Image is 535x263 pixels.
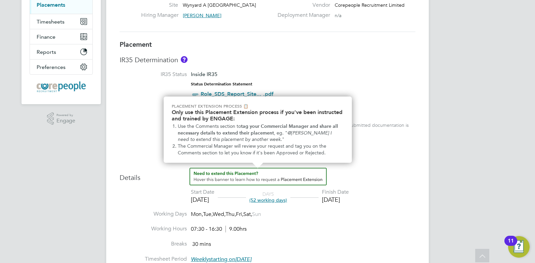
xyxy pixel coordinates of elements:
span: Use the Comments section to [178,123,241,129]
label: Working Days [120,211,187,218]
span: Corepeople Recruitment Limited [335,2,405,8]
span: Reports [37,49,56,55]
span: Tue, [203,211,213,218]
span: Inside IR35 [191,71,217,77]
span: (52 working days) [249,197,287,203]
strong: Status Determination Statement [191,82,252,86]
button: Open Resource Center, 11 new notifications [508,236,530,258]
span: 30 mins [192,241,211,248]
label: IR35 Status [120,71,187,78]
a: Placements [37,2,65,8]
span: [PERSON_NAME] [183,12,221,18]
span: starting on [191,256,251,263]
button: About IR35 [181,56,188,63]
div: DAYS [246,191,290,203]
a: Go to home page [30,81,93,92]
span: Engage [56,118,75,124]
img: corepeople-logo-retina.png [37,81,86,92]
h3: Details [120,168,415,182]
div: [DATE] [191,196,214,203]
span: Powered by [56,112,75,118]
em: [DATE] [235,256,251,263]
span: " [282,137,284,142]
span: Preferences [37,64,66,70]
span: Mon, [191,211,203,218]
span: Wynyard A [GEOGRAPHIC_DATA] [183,2,256,8]
label: Timesheet Period [120,256,187,263]
div: 11 [508,241,514,250]
span: Timesheets [37,18,65,25]
label: Vendor [274,2,330,9]
h2: Only use this Placement Extension process if you've been instructed and trained by ENGAGE: [172,109,344,122]
li: The Commercial Manager will review your request and tag you on the Comments section to let you kn... [178,143,344,156]
span: Fri, [236,211,243,218]
em: @[PERSON_NAME] I need to extend this placement by another week. [178,130,333,143]
div: [DATE] [322,196,349,203]
span: 9.00hrs [225,226,247,232]
span: , eg. " [274,130,287,136]
span: Thu, [225,211,236,218]
b: Placement [120,40,152,48]
label: Hiring Manager [141,12,178,19]
button: How to extend a Placement? [190,168,327,185]
label: Working Hours [120,225,187,232]
label: Deployment Manager [274,12,330,19]
span: n/a [335,12,341,18]
a: Role_SDS_Report_Site... .pdf [201,91,274,97]
label: Breaks [120,240,187,248]
label: IR35 Risk [120,106,187,113]
strong: tag your Commercial Manager and share all necessary details to extend their placement [178,123,339,136]
div: Need to extend this Placement? Hover this banner. [164,97,352,163]
span: Wed, [213,211,225,218]
span: Sun [252,211,261,218]
div: 07:30 - 16:30 [191,226,247,233]
label: Site [141,2,178,9]
span: Sat, [243,211,252,218]
p: Placement Extension Process 📋 [172,103,344,109]
div: Start Date [191,189,214,196]
div: Finish Date [322,189,349,196]
h3: IR35 Determination [120,55,415,64]
em: Weekly [191,256,209,263]
span: Finance [37,34,55,40]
